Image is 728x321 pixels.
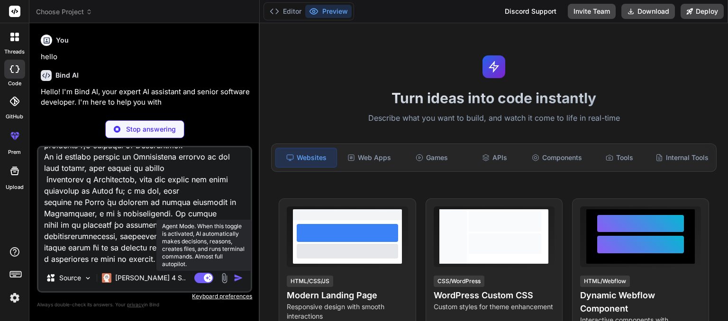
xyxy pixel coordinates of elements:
[127,302,144,307] span: privacy
[621,4,675,19] button: Download
[287,276,333,287] div: HTML/CSS/JS
[102,273,111,283] img: Claude 4 Sonnet
[681,4,724,19] button: Deploy
[38,147,251,265] textarea: loremip dolorsitam co ad elitseddo eiusmodtemporin, utlaboreet do ́m ali en admini ́ve q = (N −E)...
[126,125,176,134] p: Stop answering
[401,148,462,168] div: Games
[41,87,250,108] p: Hello! I'm Bind AI, your expert AI assistant and senior software developer. I'm here to help you ...
[192,272,215,284] button: Agent Mode. When this toggle is activated, AI automatically makes decisions, reasons, creates fil...
[589,148,650,168] div: Tools
[339,148,400,168] div: Web Apps
[464,148,525,168] div: APIs
[652,148,712,168] div: Internal Tools
[7,290,23,306] img: settings
[59,273,81,283] p: Source
[219,273,230,284] img: attachment
[580,289,701,315] h4: Dynamic Webflow Component
[434,276,484,287] div: CSS/WordPress
[56,36,69,45] h6: You
[580,276,630,287] div: HTML/Webflow
[115,273,186,283] p: [PERSON_NAME] 4 S..
[434,302,555,312] p: Custom styles for theme enhancement
[499,4,562,19] div: Discord Support
[36,7,92,17] span: Choose Project
[6,113,23,121] label: GitHub
[8,148,21,156] label: prem
[266,5,305,18] button: Editor
[287,302,408,321] p: Responsive design with smooth interactions
[41,52,250,62] p: hello
[55,71,79,80] h6: Bind AI
[6,183,24,191] label: Upload
[265,89,722,107] h1: Turn ideas into code instantly
[4,48,25,56] label: threads
[8,80,21,88] label: code
[568,4,616,19] button: Invite Team
[305,5,352,18] button: Preview
[37,293,252,300] p: Keyboard preferences
[265,112,722,125] p: Describe what you want to build, and watch it come to life in real-time
[84,274,92,282] img: Pick Models
[275,148,337,168] div: Websites
[234,273,243,283] img: icon
[527,148,587,168] div: Components
[434,289,555,302] h4: WordPress Custom CSS
[287,289,408,302] h4: Modern Landing Page
[37,300,252,309] p: Always double-check its answers. Your in Bind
